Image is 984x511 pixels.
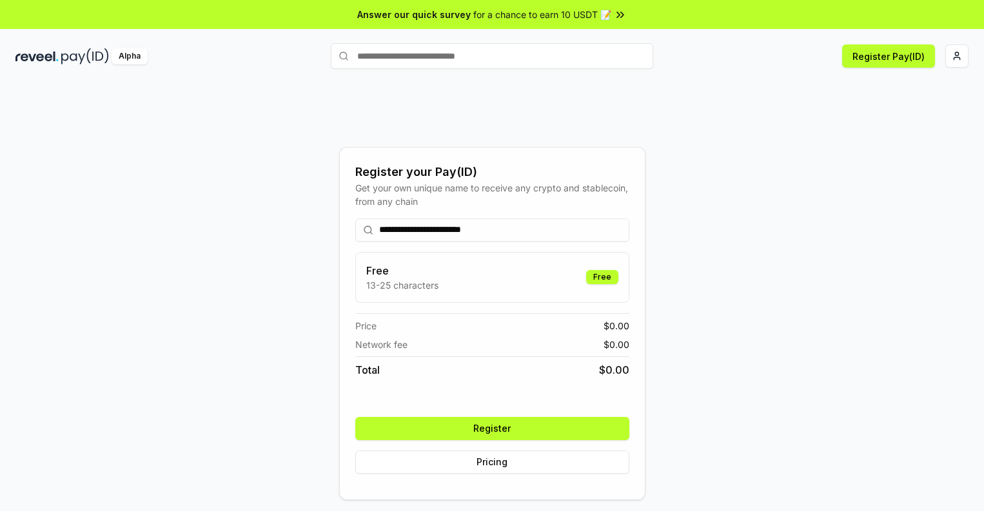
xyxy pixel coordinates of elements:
[586,270,618,284] div: Free
[604,319,629,333] span: $ 0.00
[61,48,109,64] img: pay_id
[355,181,629,208] div: Get your own unique name to receive any crypto and stablecoin, from any chain
[357,8,471,21] span: Answer our quick survey
[355,338,408,351] span: Network fee
[355,163,629,181] div: Register your Pay(ID)
[366,278,438,292] p: 13-25 characters
[604,338,629,351] span: $ 0.00
[112,48,148,64] div: Alpha
[355,450,629,474] button: Pricing
[473,8,611,21] span: for a chance to earn 10 USDT 📝
[355,319,377,333] span: Price
[15,48,59,64] img: reveel_dark
[355,417,629,440] button: Register
[355,362,380,378] span: Total
[599,362,629,378] span: $ 0.00
[366,263,438,278] h3: Free
[842,44,935,68] button: Register Pay(ID)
